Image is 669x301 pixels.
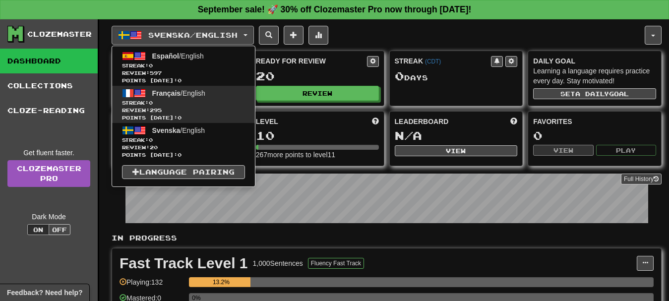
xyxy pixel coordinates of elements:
p: In Progress [112,233,662,243]
button: Svenska/English [112,26,254,45]
a: ClozemasterPro [7,160,90,187]
span: Open feedback widget [7,288,82,298]
div: 1,000 Sentences [253,258,303,268]
div: 13.2% [192,277,250,287]
a: Français/EnglishStreak:0 Review:295Points [DATE]:0 [112,86,255,123]
span: Review: 295 [122,107,245,114]
div: 0 [533,129,656,142]
span: / English [152,52,204,60]
span: Review: 20 [122,144,245,151]
div: Streak [395,56,491,66]
button: Seta dailygoal [533,88,656,99]
span: 0 [149,137,153,143]
span: Español [152,52,179,60]
strong: September sale! 🚀 30% off Clozemaster Pro now through [DATE]! [198,4,472,14]
div: Learning a language requires practice every day. Stay motivated! [533,66,656,86]
a: Language Pairing [122,165,245,179]
span: N/A [395,128,422,142]
div: 20 [256,70,379,82]
button: Off [49,224,70,235]
span: Leaderboard [395,117,449,126]
span: a daily [575,90,609,97]
span: Streak: [122,99,245,107]
div: Favorites [533,117,656,126]
span: Points [DATE]: 0 [122,114,245,121]
span: This week in points, UTC [510,117,517,126]
div: Fast Track Level 1 [120,256,248,271]
a: Svenska/EnglishStreak:0 Review:20Points [DATE]:0 [112,123,255,160]
button: Fluency Fast Track [308,258,364,269]
div: Playing: 132 [120,277,184,294]
span: Points [DATE]: 0 [122,77,245,84]
button: More stats [308,26,328,45]
span: / English [152,126,205,134]
span: Level [256,117,278,126]
span: Svenska / English [148,31,238,39]
div: Daily Goal [533,56,656,66]
button: On [27,224,49,235]
span: / English [152,89,205,97]
span: Score more points to level up [372,117,379,126]
span: Points [DATE]: 0 [122,151,245,159]
span: Review: 597 [122,69,245,77]
button: Review [256,86,379,101]
span: 0 [149,100,153,106]
button: View [395,145,518,156]
div: 267 more points to level 11 [256,150,379,160]
span: Svenska [152,126,181,134]
span: 0 [395,69,404,83]
div: Clozemaster [27,29,92,39]
span: Streak: [122,62,245,69]
button: Play [596,145,656,156]
a: (CDT) [425,58,441,65]
button: Add sentence to collection [284,26,304,45]
div: Get fluent faster. [7,148,90,158]
button: Full History [621,174,662,184]
div: Ready for Review [256,56,367,66]
button: Search sentences [259,26,279,45]
div: Day s [395,70,518,83]
span: Français [152,89,181,97]
a: Español/EnglishStreak:0 Review:597Points [DATE]:0 [112,49,255,86]
button: View [533,145,593,156]
div: 10 [256,129,379,142]
span: 0 [149,62,153,68]
div: Dark Mode [7,212,90,222]
span: Streak: [122,136,245,144]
